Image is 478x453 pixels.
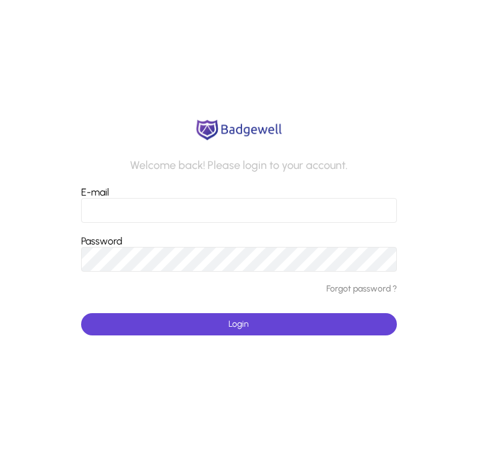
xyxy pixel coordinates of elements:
[228,319,249,329] span: Login
[81,186,109,198] label: E-mail
[193,118,285,142] img: logo.png
[81,313,397,335] button: Login
[130,159,347,173] p: Welcome back! Please login to your account.
[81,235,123,247] label: Password
[326,284,397,295] a: Forgot password ?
